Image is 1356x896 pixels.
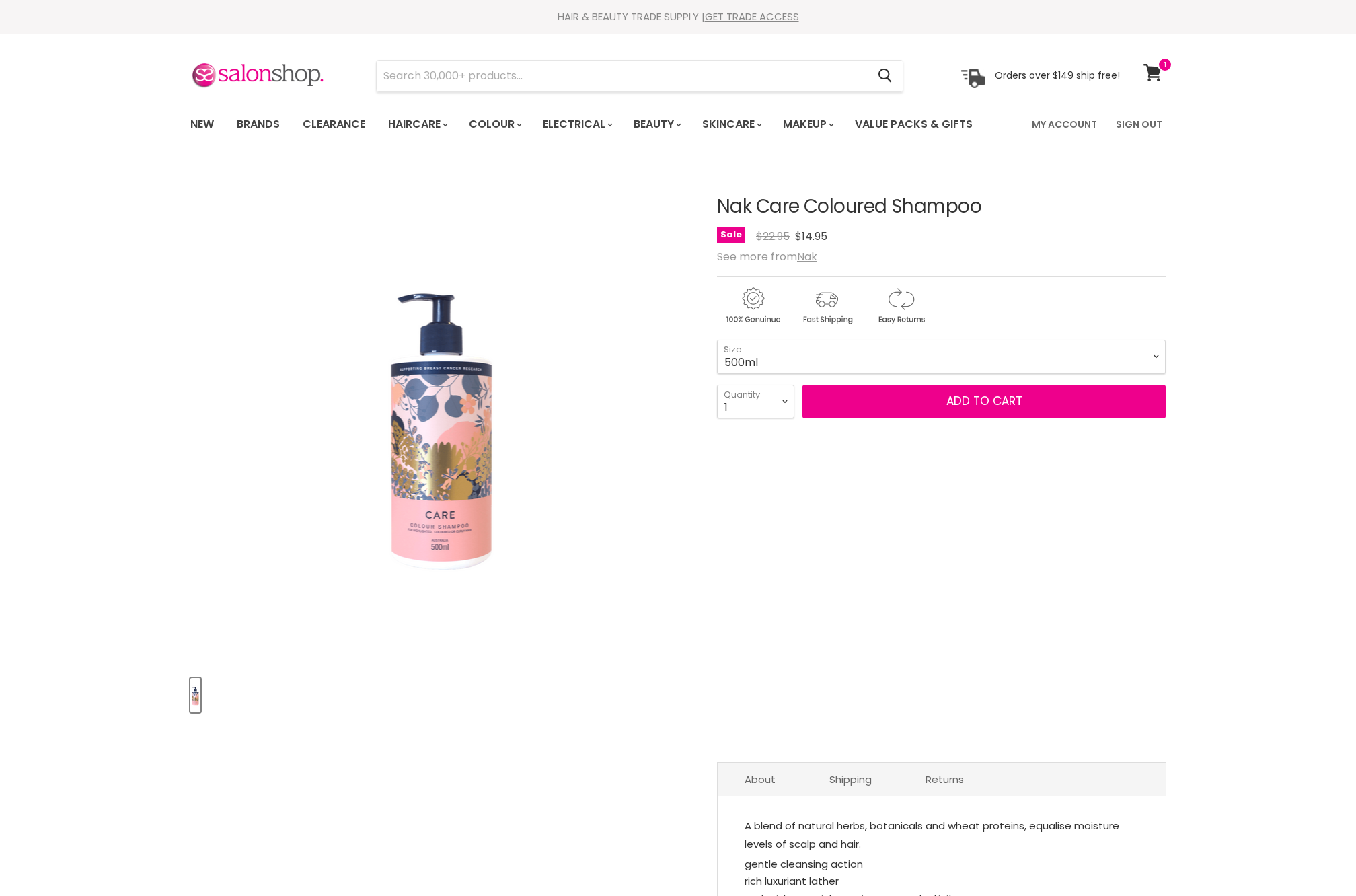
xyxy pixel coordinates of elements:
a: Shipping [802,763,899,796]
a: Value Packs & Gifts [845,110,983,139]
p: A blend of natural herbs, botanicals and wheat proteins, equalise moisture levels of scalp and hair. [745,817,1139,856]
span: $22.95 [756,229,790,244]
a: Returns [899,763,991,796]
a: Brands [227,110,290,139]
ul: Main menu [180,105,1004,144]
a: GET TRADE ACCESS [705,9,799,24]
div: HAIR & BEAUTY TRADE SUPPLY | [174,10,1182,24]
div: Nak Care Coloured Shampoo image. Click or Scroll to Zoom. [190,163,693,665]
span: Sale [717,227,745,243]
a: My Account [1024,110,1105,139]
button: Search [867,61,903,91]
input: Search [377,61,867,91]
a: Makeup [773,110,842,139]
form: Product [376,60,903,92]
span: See more from [717,249,817,264]
img: Nak Care Coloured Shampoo [192,679,199,711]
a: Skincare [692,110,770,139]
a: Beauty [624,110,689,139]
button: Nak Care Coloured Shampoo [190,678,200,712]
div: Product thumbnails [188,674,695,712]
p: Orders over $149 ship free! [995,69,1120,81]
nav: Main [174,105,1182,144]
a: Haircare [378,110,456,139]
a: Sign Out [1108,110,1170,139]
select: Quantity [717,385,794,418]
h1: Nak Care Coloured Shampoo [717,196,1166,217]
span: Add to cart [946,393,1022,409]
button: Add to cart [802,385,1166,418]
img: shipping.gif [791,285,862,326]
img: returns.gif [865,285,936,326]
a: Electrical [533,110,621,139]
li: rich luxuriant lather [745,872,1139,890]
a: Clearance [293,110,375,139]
img: genuine.gif [717,285,788,326]
a: Nak [797,249,817,264]
span: $14.95 [795,229,827,244]
li: gentle cleansing action [745,856,1139,873]
a: About [718,763,802,796]
a: New [180,110,224,139]
a: Colour [459,110,530,139]
img: Nak Care Coloured Shampoo [387,178,496,649]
